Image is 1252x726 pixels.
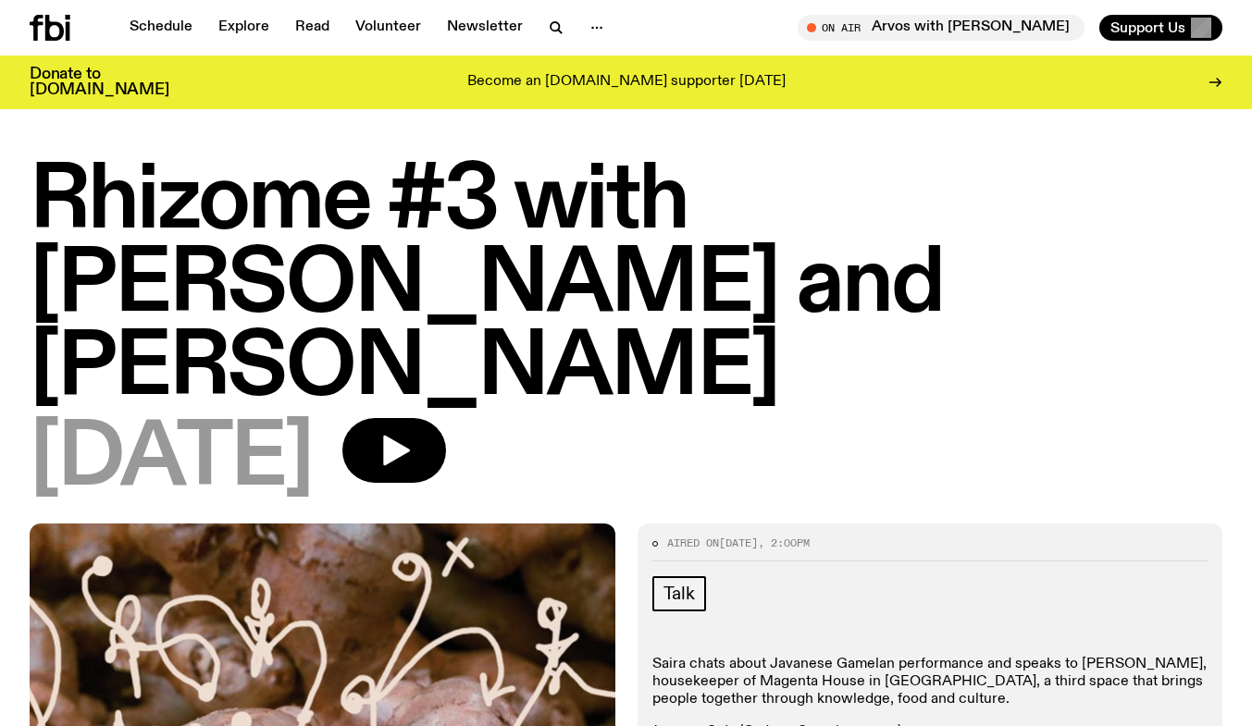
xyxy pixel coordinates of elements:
[1099,15,1222,41] button: Support Us
[344,15,432,41] a: Volunteer
[284,15,341,41] a: Read
[667,535,719,550] span: Aired on
[652,656,1209,709] p: Saira chats about Javanese Gamelan performance and speaks to [PERSON_NAME], housekeeper of Magent...
[30,418,313,501] span: [DATE]
[758,535,810,550] span: , 2:00pm
[30,67,169,98] h3: Donate to [DOMAIN_NAME]
[467,74,786,91] p: Become an [DOMAIN_NAME] supporter [DATE]
[30,161,1222,411] h1: Rhizome #3 with [PERSON_NAME] and [PERSON_NAME]
[719,535,758,550] span: [DATE]
[436,15,534,41] a: Newsletter
[652,576,706,611] a: Talk
[663,584,695,604] span: Talk
[118,15,204,41] a: Schedule
[207,15,280,41] a: Explore
[798,15,1085,41] button: On AirArvos with [PERSON_NAME]
[1110,19,1185,36] span: Support Us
